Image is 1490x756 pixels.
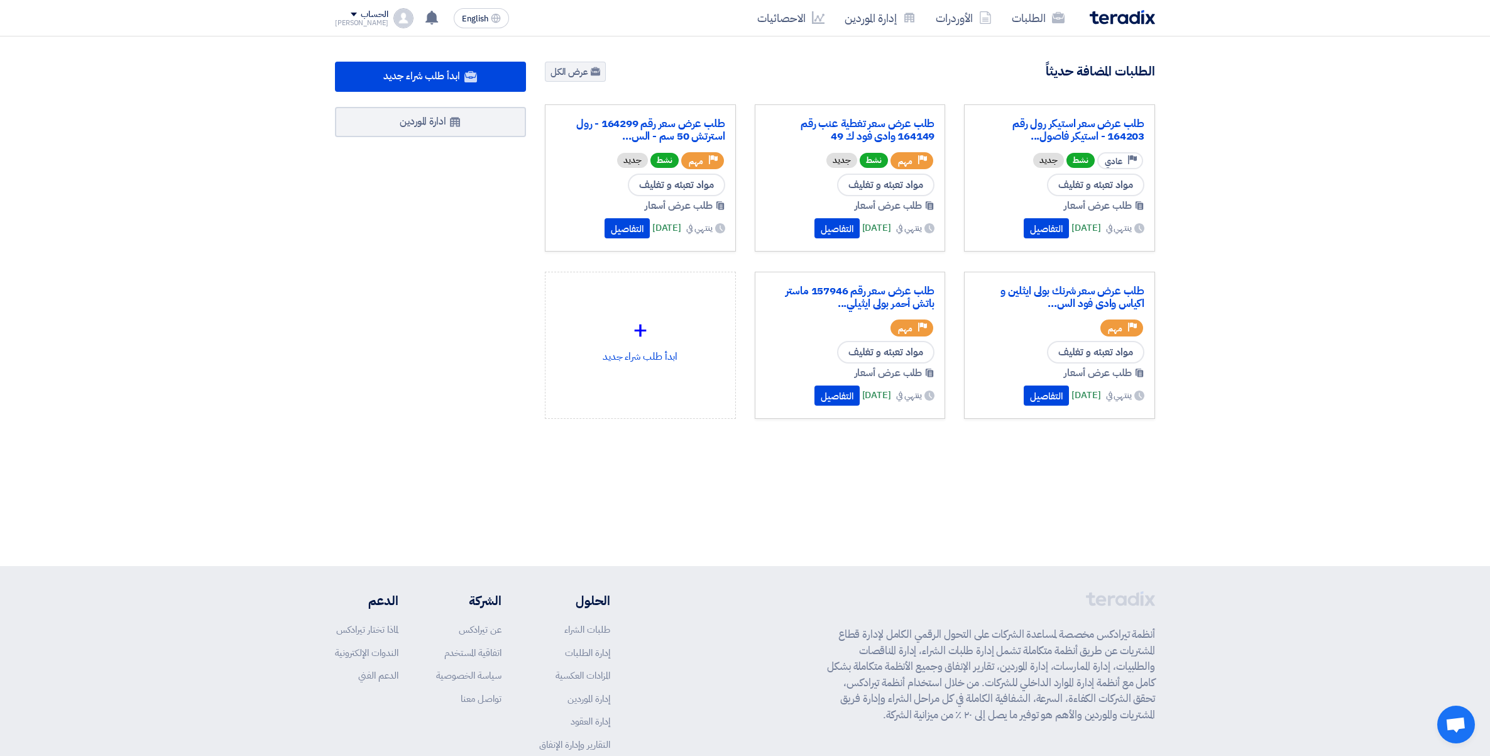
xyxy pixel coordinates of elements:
button: التفاصيل [814,218,860,238]
span: نشط [650,153,679,168]
a: التقارير وإدارة الإنفاق [539,738,610,752]
a: طلب عرض سعر شرنك بولى ايثلين و اكياس وادى فود الس... [975,285,1144,310]
span: مهم [898,155,912,167]
span: مواد تعبئه و تغليف [837,174,934,196]
span: مواد تعبئه و تغليف [1047,174,1144,196]
span: عادي [1105,155,1122,167]
li: الشركة [436,591,501,610]
div: [PERSON_NAME] [335,19,388,26]
span: نشط [860,153,888,168]
a: طلب عرض سعر رقم 164299 - رول استرتش 50 سم - الس... [556,118,725,143]
div: + [556,311,725,349]
span: مواد تعبئه و تغليف [837,341,934,364]
a: سياسة الخصوصية [436,669,501,682]
span: ابدأ طلب شراء جديد [383,69,459,84]
div: جديد [826,153,857,168]
span: [DATE] [1071,388,1100,403]
img: Teradix logo [1090,10,1155,25]
a: Open chat [1437,706,1475,743]
a: المزادات العكسية [556,669,610,682]
span: طلب عرض أسعار [1064,365,1132,381]
button: التفاصيل [1024,218,1069,238]
span: طلب عرض أسعار [1064,198,1132,213]
span: [DATE] [1071,221,1100,235]
li: الحلول [539,591,610,610]
span: English [462,14,488,23]
span: [DATE] [652,221,681,235]
span: [DATE] [862,388,891,403]
img: profile_test.png [393,8,414,28]
a: عن تيرادكس [459,623,501,636]
span: مواد تعبئه و تغليف [628,174,725,196]
a: طلب عرض سعر تغطية عنب رقم 164149 وادى فود ك 49 [765,118,935,143]
span: مهم [1108,323,1122,335]
a: إدارة الموردين [567,692,610,706]
div: جديد [617,153,648,168]
span: [DATE] [862,221,891,235]
a: طلب عرض سعر استيكر رول رقم 164203 - استيكر فاصول... [975,118,1144,143]
a: إدارة الطلبات [565,646,610,660]
span: نشط [1066,153,1095,168]
span: مواد تعبئه و تغليف [1047,341,1144,364]
h4: الطلبات المضافة حديثاً [1046,63,1155,79]
a: الندوات الإلكترونية [335,646,398,660]
li: الدعم [335,591,398,610]
a: الأوردرات [926,3,1002,33]
button: التفاصيل [605,218,650,238]
button: English [454,8,509,28]
div: الحساب [361,9,388,20]
span: ينتهي في [1106,389,1132,402]
span: ينتهي في [1106,221,1132,235]
span: ينتهي في [896,389,922,402]
span: طلب عرض أسعار [855,198,923,213]
p: أنظمة تيرادكس مخصصة لمساعدة الشركات على التحول الرقمي الكامل لإدارة قطاع المشتريات عن طريق أنظمة ... [827,626,1155,723]
a: إدارة العقود [571,714,610,728]
a: الاحصائيات [747,3,835,33]
a: الطلبات [1002,3,1075,33]
a: لماذا تختار تيرادكس [336,623,398,636]
a: طلبات الشراء [564,623,610,636]
div: ابدأ طلب شراء جديد [556,282,725,393]
a: عرض الكل [545,62,606,82]
a: اتفاقية المستخدم [444,646,501,660]
button: التفاصيل [814,386,860,406]
button: التفاصيل [1024,386,1069,406]
a: تواصل معنا [461,692,501,706]
a: ادارة الموردين [335,107,526,137]
span: ينتهي في [686,221,712,235]
a: الدعم الفني [358,669,398,682]
a: طلب عرض سعر رقم 157946 ماستر باتش أحمر بولى ايثيلي... [765,285,935,310]
span: طلب عرض أسعار [645,198,713,213]
span: مهم [898,323,912,335]
span: طلب عرض أسعار [855,365,923,381]
div: جديد [1033,153,1064,168]
a: إدارة الموردين [835,3,926,33]
span: مهم [689,155,703,167]
span: ينتهي في [896,221,922,235]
